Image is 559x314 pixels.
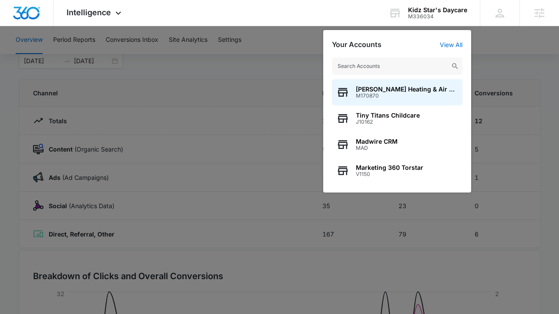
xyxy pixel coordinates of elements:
[408,7,467,14] div: account name
[96,51,147,57] div: Keywords by Traffic
[14,23,21,30] img: website_grey.svg
[356,171,423,177] span: V1150
[356,93,458,99] span: M170870
[356,112,420,119] span: Tiny Titans Childcare
[332,41,382,49] h2: Your Accounts
[332,105,462,132] button: Tiny Titans ChildcareJ10162
[356,86,458,93] span: [PERSON_NAME] Heating & Air Conditioning
[356,164,423,171] span: Marketing 360 Torstar
[33,51,78,57] div: Domain Overview
[67,8,111,17] span: Intelligence
[332,57,462,75] input: Search Accounts
[408,14,467,20] div: account id
[356,145,398,151] span: MAD
[23,23,96,30] div: Domain: [DOMAIN_NAME]
[356,138,398,145] span: Madwire CRM
[332,158,462,184] button: Marketing 360 TorstarV1150
[23,51,30,57] img: tab_domain_overview_orange.svg
[440,41,462,48] a: View All
[14,14,21,21] img: logo_orange.svg
[332,79,462,105] button: [PERSON_NAME] Heating & Air ConditioningM170870
[356,119,420,125] span: J10162
[332,132,462,158] button: Madwire CRMMAD
[24,14,43,21] div: v 4.0.25
[87,51,94,57] img: tab_keywords_by_traffic_grey.svg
